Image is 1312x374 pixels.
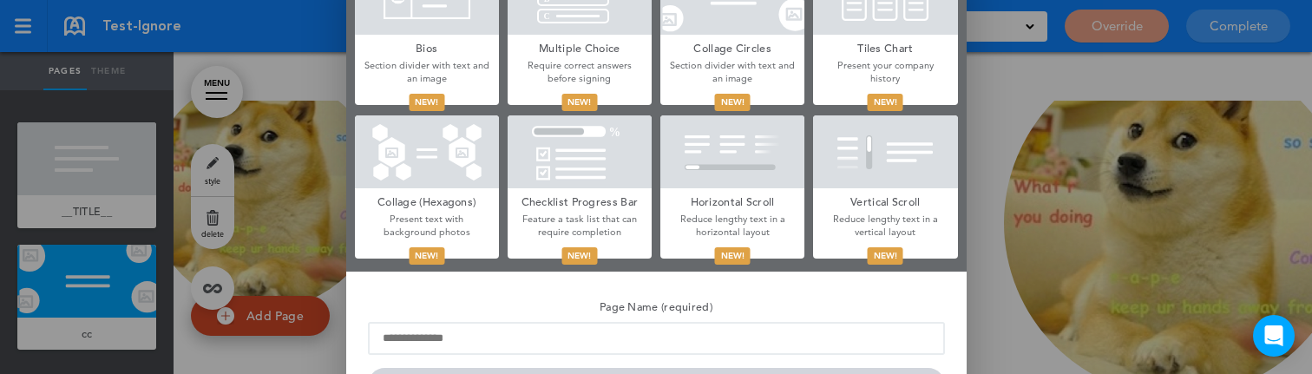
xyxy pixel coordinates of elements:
h5: Multiple Choice [508,35,652,59]
div: New! [868,94,903,111]
div: Open Intercom Messenger [1253,315,1295,357]
div: New! [715,94,751,111]
div: New! [561,247,597,265]
p: Reduce lengthy text in a horizontal layout [660,213,804,239]
div: New! [715,247,751,265]
div: New! [409,94,444,111]
p: Present your company history [813,59,957,86]
h5: Collage Circles [660,35,804,59]
p: Present text with background photos [355,213,499,239]
div: New! [561,94,597,111]
h5: Vertical Scroll [813,188,957,213]
h5: Bios [355,35,499,59]
p: Section divider with text and an image [355,59,499,86]
h5: Checklist Progress Bar [508,188,652,213]
h5: Collage (Hexagons) [355,188,499,213]
h5: Horizontal Scroll [660,188,804,213]
p: Feature a task list that can require completion [508,213,652,239]
h5: Page Name (required) [368,293,945,318]
p: Require correct answers before signing [508,59,652,86]
div: New! [409,247,444,265]
input: Page Name (required) [368,322,945,355]
p: Section divider with text and an image [660,59,804,86]
p: Reduce lengthy text in a vertical layout [813,213,957,239]
h5: Tiles Chart [813,35,957,59]
div: New! [868,247,903,265]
